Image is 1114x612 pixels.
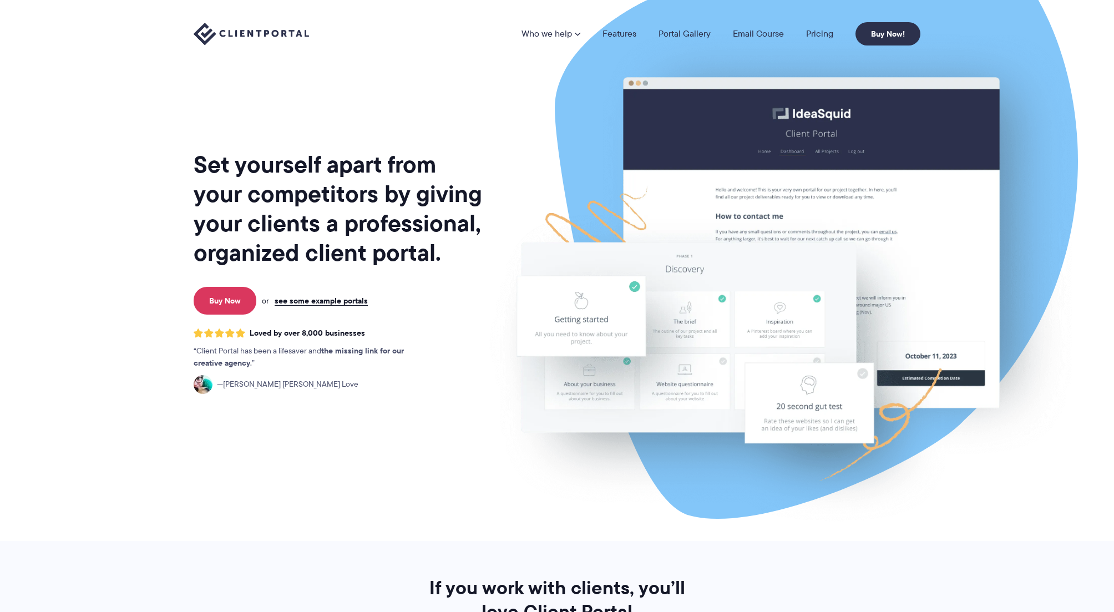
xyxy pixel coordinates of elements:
a: Email Course [733,29,784,38]
a: Portal Gallery [659,29,711,38]
a: Features [602,29,636,38]
strong: the missing link for our creative agency [194,345,404,369]
a: see some example portals [275,296,368,306]
p: Client Portal has been a lifesaver and . [194,345,427,370]
a: Who we help [521,29,580,38]
a: Buy Now! [855,22,920,45]
a: Buy Now [194,287,256,315]
span: or [262,296,269,306]
span: Loved by over 8,000 businesses [250,328,365,338]
span: [PERSON_NAME] [PERSON_NAME] Love [217,378,358,391]
h1: Set yourself apart from your competitors by giving your clients a professional, organized client ... [194,150,484,267]
a: Pricing [806,29,833,38]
